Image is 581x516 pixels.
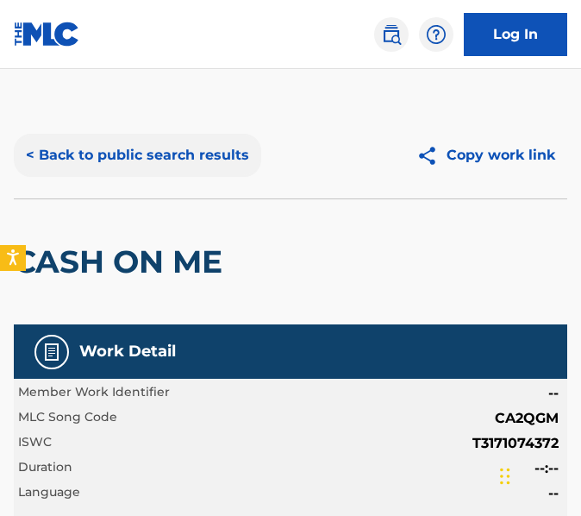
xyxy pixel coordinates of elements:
div: Drag [500,450,510,502]
img: Copy work link [416,145,447,167]
span: Duration [18,458,72,479]
span: -- [548,383,559,404]
h5: Work Detail [79,342,176,362]
a: Public Search [374,17,409,52]
img: MLC Logo [14,22,80,47]
img: Work Detail [41,342,62,362]
img: search [381,24,402,45]
span: ISWC [18,433,52,454]
div: Help [419,17,453,52]
button: < Back to public search results [14,134,261,177]
img: help [426,24,447,45]
span: T3171074372 [472,433,559,454]
span: Member Work Identifier [18,383,170,404]
iframe: Chat Widget [495,433,581,516]
span: MLC Song Code [18,408,117,429]
h2: CASH ON ME [14,242,231,281]
span: CA2QGM [495,408,559,429]
span: Language [18,483,80,504]
button: Copy work link [404,134,567,177]
a: Log In [464,13,567,56]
